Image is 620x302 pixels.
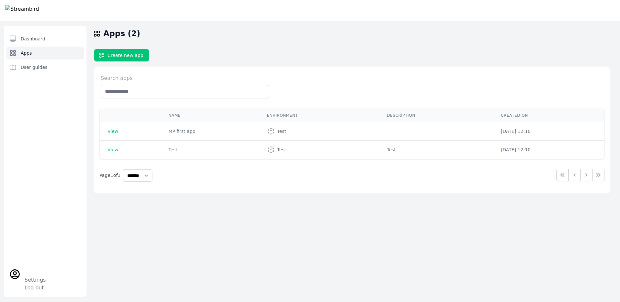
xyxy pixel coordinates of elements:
a: Log out [25,285,44,291]
label: Search apps [101,74,268,82]
span: Apps [21,50,32,56]
div: Test [387,146,485,153]
nav: Pagination [556,169,604,181]
span: Dashboard [21,36,45,42]
div: Environment [267,113,372,118]
h1: Apps ( 2 ) [103,28,140,39]
span: Page of [99,172,120,178]
span: [DATE] 12:10 [501,147,531,152]
th: Toggle SortBy [161,109,259,122]
span: View [108,147,118,152]
div: Name [169,113,252,118]
div: MP first app [169,128,252,135]
div: Test [277,128,286,135]
span: View [108,129,118,134]
a: Apps [6,47,84,59]
th: Toggle SortBy [259,109,379,122]
a: User guides [6,61,84,74]
nav: Sidebar [6,32,84,84]
span: 1 [110,173,113,178]
div: Description [387,113,485,118]
a: Settings [25,277,46,283]
img: Streambird [5,5,39,16]
button: Create new app [94,49,149,61]
a: Dashboard [6,32,84,45]
span: [DATE] 12:10 [501,129,531,134]
div: Created On [501,113,596,118]
div: Test [169,146,252,153]
th: Toggle SortBy [379,109,493,122]
th: Toggle SortBy [493,109,604,122]
span: 1 [118,173,120,178]
span: User guides [21,64,47,70]
div: Test [277,146,286,153]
